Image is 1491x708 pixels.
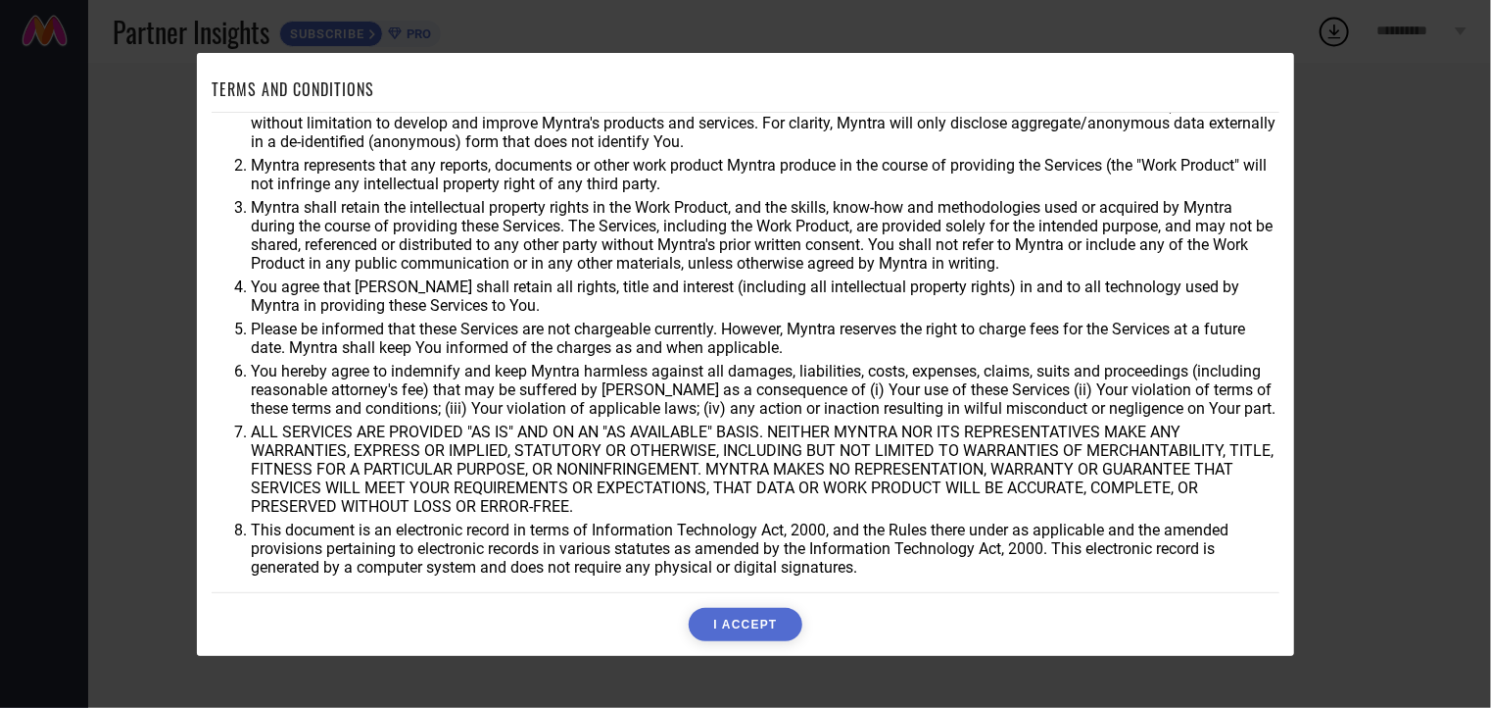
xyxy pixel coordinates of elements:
[251,278,1279,315] li: You agree that [PERSON_NAME] shall retain all rights, title and interest (including all intellect...
[689,608,801,641] button: I ACCEPT
[251,362,1279,418] li: You hereby agree to indemnify and keep Myntra harmless against all damages, liabilities, costs, e...
[251,95,1279,151] li: You agree that Myntra may use aggregate and anonymized data for any business purpose during or af...
[251,156,1279,193] li: Myntra represents that any reports, documents or other work product Myntra produce in the course ...
[251,423,1279,516] li: ALL SERVICES ARE PROVIDED "AS IS" AND ON AN "AS AVAILABLE" BASIS. NEITHER MYNTRA NOR ITS REPRESEN...
[212,77,374,101] h1: TERMS AND CONDITIONS
[251,198,1279,273] li: Myntra shall retain the intellectual property rights in the Work Product, and the skills, know-ho...
[251,320,1279,357] li: Please be informed that these Services are not chargeable currently. However, Myntra reserves the...
[251,521,1279,577] li: This document is an electronic record in terms of Information Technology Act, 2000, and the Rules...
